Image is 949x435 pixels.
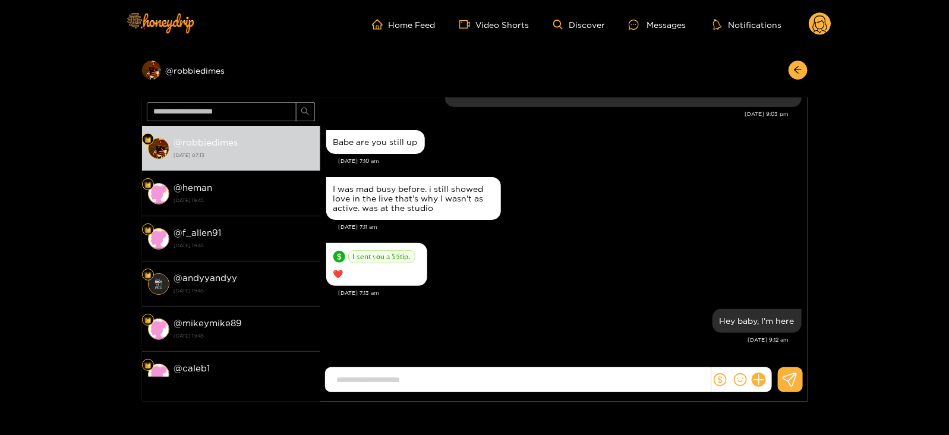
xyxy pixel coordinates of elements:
[174,150,314,160] strong: [DATE] 07:13
[333,184,494,213] div: I was mad busy before. i still showed love in the live that's why I wasn't as active. was at the ...
[734,373,747,386] span: smile
[144,181,152,188] img: Fan Level
[711,371,729,389] button: dollar
[348,250,415,263] span: I sent you a $ 5 tip.
[326,130,425,154] div: Sep. 23, 7:10 am
[326,243,427,286] div: Sep. 23, 7:13 am
[148,138,169,159] img: conversation
[793,65,802,75] span: arrow-left
[301,107,310,117] span: search
[326,110,789,118] div: [DATE] 9:03 pm
[720,316,794,326] div: Hey baby, I'm here
[144,272,152,279] img: Fan Level
[553,20,605,30] a: Discover
[144,226,152,234] img: Fan Level
[148,183,169,204] img: conversation
[148,273,169,295] img: conversation
[174,330,314,341] strong: [DATE] 19:45
[174,182,213,193] strong: @ heman
[714,373,727,386] span: dollar
[712,309,802,333] div: Sep. 23, 9:12 am
[148,319,169,340] img: conversation
[144,136,152,143] img: Fan Level
[372,19,389,30] span: home
[459,19,476,30] span: video-camera
[710,18,785,30] button: Notifications
[326,177,501,220] div: Sep. 23, 7:11 am
[174,240,314,251] strong: [DATE] 19:45
[174,273,238,283] strong: @ andyyandyy
[333,137,418,147] div: Babe are you still up
[174,376,314,386] strong: [DATE] 19:45
[174,195,314,206] strong: [DATE] 19:45
[459,19,529,30] a: Video Shorts
[339,157,802,165] div: [DATE] 7:10 am
[174,363,210,373] strong: @ caleb1
[148,364,169,385] img: conversation
[174,318,242,328] strong: @ mikeymike89
[372,19,436,30] a: Home Feed
[144,362,152,369] img: Fan Level
[789,61,808,80] button: arrow-left
[296,102,315,121] button: search
[333,269,420,279] div: ❤️
[144,317,152,324] img: Fan Level
[333,251,345,263] span: dollar-circle
[174,228,222,238] strong: @ f_allen91
[339,223,802,231] div: [DATE] 7:11 am
[326,336,789,344] div: [DATE] 9:12 am
[142,61,320,80] div: @robbiedimes
[148,228,169,250] img: conversation
[174,285,314,296] strong: [DATE] 19:45
[629,18,686,31] div: Messages
[339,289,802,297] div: [DATE] 7:13 am
[174,137,238,147] strong: @ robbiedimes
